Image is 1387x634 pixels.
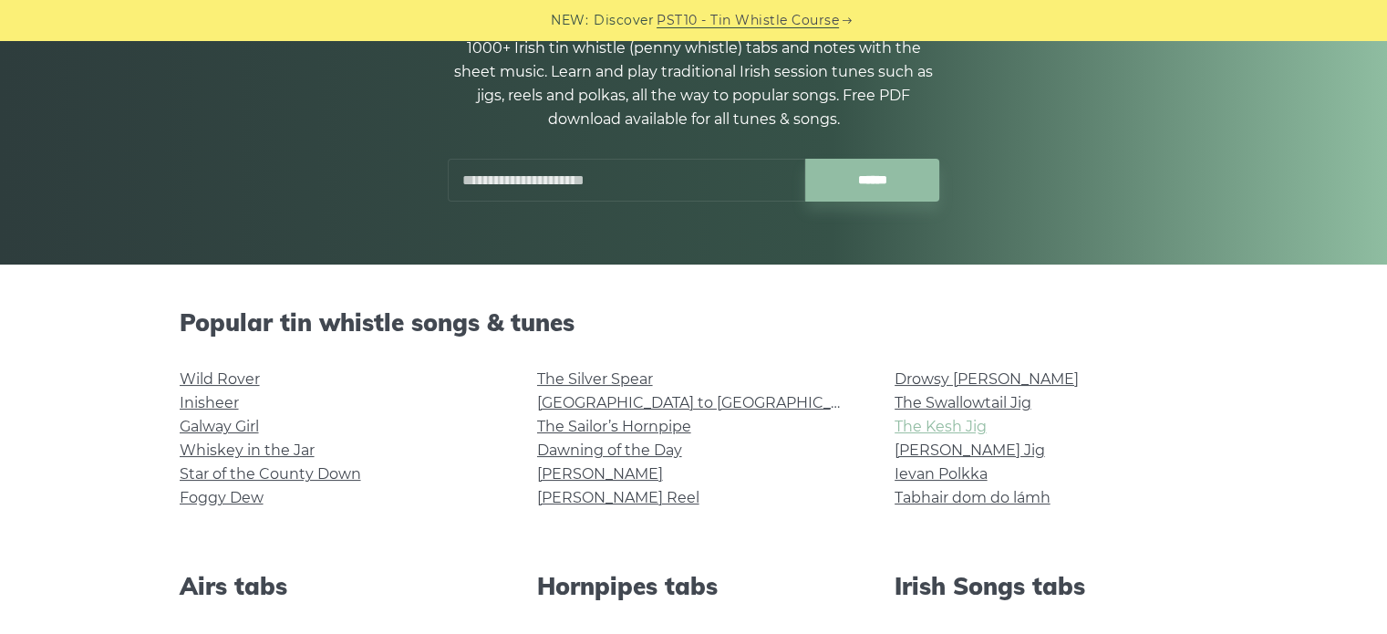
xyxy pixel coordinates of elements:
a: [GEOGRAPHIC_DATA] to [GEOGRAPHIC_DATA] [537,394,874,411]
a: [PERSON_NAME] Jig [895,442,1045,459]
h2: Hornpipes tabs [537,572,851,600]
a: Wild Rover [180,370,260,388]
h2: Popular tin whistle songs & tunes [180,308,1208,337]
a: Star of the County Down [180,465,361,483]
span: Discover [594,10,654,31]
a: Whiskey in the Jar [180,442,315,459]
h2: Airs tabs [180,572,493,600]
a: Galway Girl [180,418,259,435]
a: Tabhair dom do lámh [895,489,1051,506]
a: [PERSON_NAME] Reel [537,489,699,506]
span: NEW: [551,10,588,31]
a: The Silver Spear [537,370,653,388]
a: Inisheer [180,394,239,411]
a: PST10 - Tin Whistle Course [657,10,839,31]
a: The Swallowtail Jig [895,394,1031,411]
a: The Sailor’s Hornpipe [537,418,691,435]
a: [PERSON_NAME] [537,465,663,483]
a: Ievan Polkka [895,465,988,483]
a: Drowsy [PERSON_NAME] [895,370,1079,388]
a: The Kesh Jig [895,418,987,435]
a: Foggy Dew [180,489,264,506]
h2: Irish Songs tabs [895,572,1208,600]
p: 1000+ Irish tin whistle (penny whistle) tabs and notes with the sheet music. Learn and play tradi... [448,36,940,131]
a: Dawning of the Day [537,442,682,459]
